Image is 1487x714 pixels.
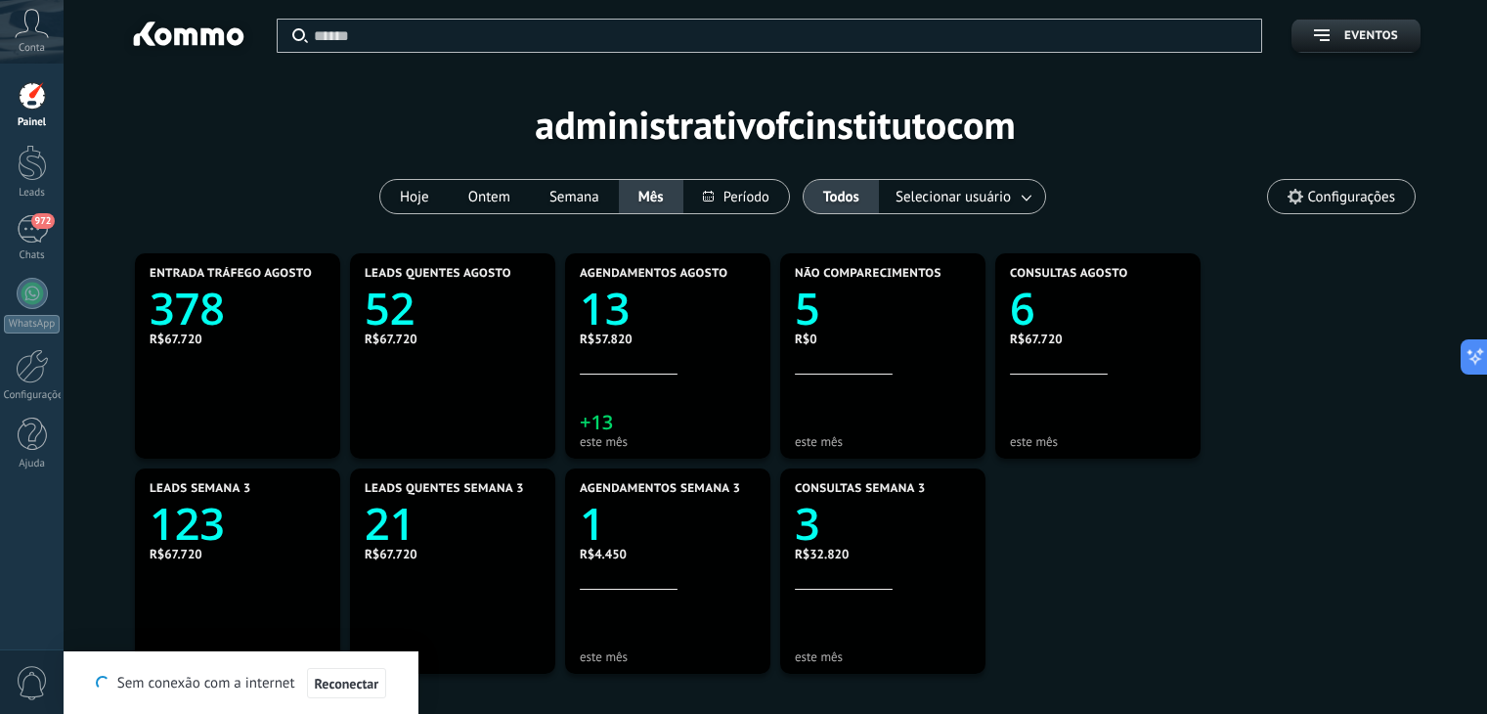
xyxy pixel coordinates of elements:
span: Consultas Agosto [1010,267,1128,281]
div: WhatsApp [4,315,60,334]
div: R$67.720 [365,331,541,347]
div: R$57.820 [580,331,756,347]
span: Agendamentos Semana 3 [580,482,740,496]
button: Hoje [380,180,449,213]
span: Selecionar usuário [892,184,1015,210]
a: 3 [795,494,971,554]
div: este mês [1010,434,1186,449]
text: 378 [150,279,225,338]
span: Agendamentos Agosto [580,267,727,281]
div: R$0 [795,331,971,347]
text: 21 [365,494,415,554]
button: Selecionar usuário [879,180,1045,213]
div: este mês [795,649,971,664]
span: Entrada Tráfego Agosto [150,267,312,281]
button: Reconectar [307,668,387,699]
text: +13 [580,409,613,435]
button: Eventos [1291,19,1421,53]
a: 13 [580,279,756,338]
text: 6 [1010,279,1035,338]
div: R$4.450 [580,546,756,562]
span: Conta [19,42,45,55]
div: este mês [795,434,971,449]
span: 972 [31,213,54,229]
div: R$67.720 [150,546,326,562]
div: R$67.720 [150,331,326,347]
div: Sem conexão com a internet [96,667,386,699]
text: 13 [580,279,630,338]
a: 52 [365,279,541,338]
a: 1 [580,494,756,554]
text: 52 [365,279,415,338]
div: Leads [4,187,61,200]
a: 5 [795,279,971,338]
button: Todos [804,180,879,213]
text: 123 [150,494,225,554]
button: Semana [530,180,619,213]
a: 378 [150,279,326,338]
span: Eventos [1344,29,1398,43]
text: 5 [795,279,820,338]
div: R$67.720 [1010,331,1186,347]
div: este mês [580,649,756,664]
span: Leads Semana 3 [150,482,250,496]
text: 1 [580,494,605,554]
span: Configurações [1308,189,1395,205]
div: R$67.720 [365,546,541,562]
button: Mês [619,180,683,213]
div: este mês [580,434,756,449]
a: 21 [365,494,541,554]
div: Ajuda [4,458,61,470]
a: 123 [150,494,326,554]
span: Leads Quentes Agosto [365,267,511,281]
div: Configurações [4,389,61,402]
div: Painel [4,116,61,129]
div: R$32.820 [795,546,971,562]
div: Chats [4,249,61,262]
text: 3 [795,494,820,554]
span: Não Comparecimentos [795,267,941,281]
span: Reconectar [315,677,379,691]
span: Leads Quentes Semana 3 [365,482,524,496]
button: Ontem [449,180,530,213]
a: 6 [1010,279,1186,338]
span: Consultas Semana 3 [795,482,925,496]
button: Período [683,180,789,213]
